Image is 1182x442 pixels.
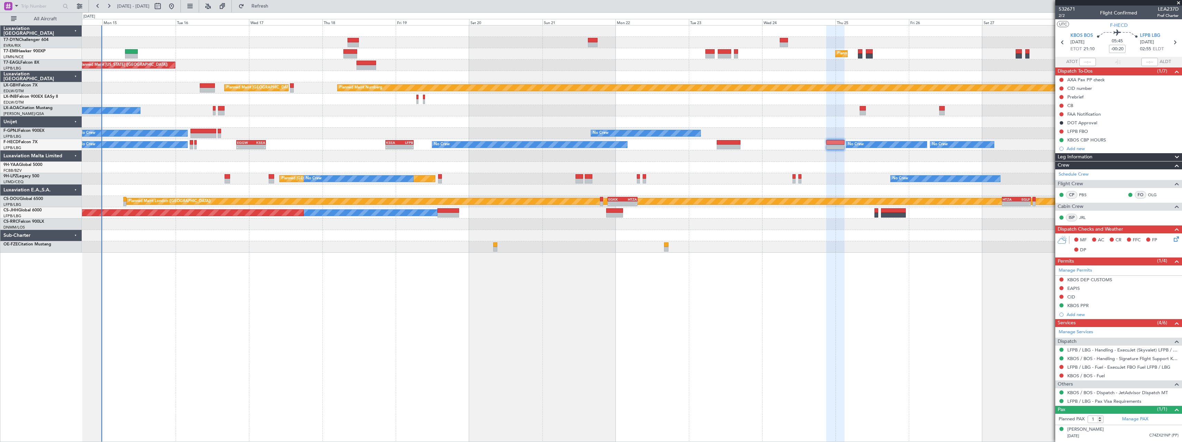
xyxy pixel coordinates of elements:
[3,208,42,212] a: CS-JHHGlobal 6000
[1133,237,1141,244] span: FFC
[1067,146,1179,151] div: Add new
[608,202,622,206] div: -
[1140,39,1154,46] span: [DATE]
[237,140,251,145] div: EGGW
[1160,59,1171,65] span: ALDT
[932,139,948,150] div: No Crew
[542,19,616,25] div: Sun 21
[1067,137,1106,143] div: KBOS CBP HOURS
[1003,202,1016,206] div: -
[3,61,20,65] span: T7-EAGL
[1122,416,1148,423] a: Manage PAX
[3,140,38,144] a: F-HECDFalcon 7X
[689,19,762,25] div: Tue 23
[1058,180,1083,188] span: Flight Crew
[3,174,17,178] span: 9H-LPZ
[1079,214,1095,221] a: JRL
[1079,192,1095,198] a: PBS
[1058,161,1069,169] span: Crew
[237,145,251,149] div: -
[1079,58,1096,66] input: --:--
[281,173,379,184] div: Planned [GEOGRAPHIC_DATA] ([GEOGRAPHIC_DATA])
[80,128,95,138] div: No Crew
[3,43,21,48] a: EVRA/RIX
[1057,21,1069,27] button: UTC
[3,163,19,167] span: 9H-YAA
[1157,13,1179,19] span: Pref Charter
[1067,77,1105,83] div: AXA Pax PP check
[1058,257,1074,265] span: Permits
[1098,237,1104,244] span: AC
[1058,380,1073,388] span: Others
[3,220,44,224] a: CS-RRCFalcon 900LX
[18,17,73,21] span: All Aircraft
[1059,267,1092,274] a: Manage Permits
[3,111,44,116] a: [PERSON_NAME]/QSA
[3,163,42,167] a: 9H-YAAGlobal 5000
[3,106,19,110] span: LX-AOA
[400,140,413,145] div: LFPB
[3,129,18,133] span: F-GPNJ
[3,38,19,42] span: T7-DYN
[83,14,95,20] div: [DATE]
[1067,390,1168,396] a: KBOS / BOS - Dispatch - JetAdvisor Dispatch MT
[1140,32,1160,39] span: LFPB LBG
[226,83,335,93] div: Planned Maint [GEOGRAPHIC_DATA] ([GEOGRAPHIC_DATA])
[836,19,909,25] div: Thu 25
[176,19,249,25] div: Tue 16
[1070,46,1082,53] span: ETOT
[400,145,413,149] div: -
[1067,426,1104,433] div: [PERSON_NAME]
[982,19,1056,25] div: Sat 27
[3,38,49,42] a: T7-DYNChallenger 604
[1153,46,1164,53] span: ELDT
[3,49,45,53] a: T7-EMIHawker 900XP
[3,88,24,94] a: EDLW/DTM
[1157,406,1167,413] span: (1/1)
[3,49,17,53] span: T7-EMI
[3,197,43,201] a: CS-DOUGlobal 6500
[1067,364,1170,370] a: LFPB / LBG - Fuel - ExecuJet FBO Fuel LFPB / LBG
[3,145,21,150] a: LFPB/LBG
[434,139,450,150] div: No Crew
[1067,94,1083,100] div: Prebrief
[909,19,982,25] div: Fri 26
[235,1,277,12] button: Refresh
[1059,171,1089,178] a: Schedule Crew
[1067,277,1112,283] div: KBOS DEP CUSTOMS
[1067,373,1105,379] a: KBOS / BOS - Fuel
[1149,433,1179,439] span: C74ZX21NP (PP)
[1059,416,1085,423] label: Planned PAX
[117,3,149,9] span: [DATE] - [DATE]
[3,197,20,201] span: CS-DOU
[3,225,25,230] a: DNMM/LOS
[1067,128,1088,134] div: LFPB FBO
[622,202,636,206] div: -
[8,13,75,24] button: All Aircraft
[837,49,903,59] div: Planned Maint [GEOGRAPHIC_DATA]
[3,83,38,87] a: LX-GBHFalcon 7X
[1059,329,1093,336] a: Manage Services
[102,19,176,25] div: Mon 15
[128,196,211,207] div: Planned Maint London ([GEOGRAPHIC_DATA])
[1067,285,1080,291] div: EAPIS
[251,145,265,149] div: -
[1157,319,1167,326] span: (4/6)
[1157,67,1167,75] span: (1/7)
[3,134,21,139] a: LFPB/LBG
[3,242,51,246] a: OE-FZECitation Mustang
[1140,46,1151,53] span: 02:55
[1083,46,1095,53] span: 21:10
[1058,203,1083,211] span: Cabin Crew
[3,54,24,60] a: LFMN/NCE
[1067,120,1097,126] div: DOT Approval
[386,145,400,149] div: -
[306,173,322,184] div: No Crew
[3,95,58,99] a: LX-INBFalcon 900EX EASy II
[1067,398,1141,404] a: LFPB / LBG - Pax Visa Requirements
[1116,237,1121,244] span: CR
[848,139,864,150] div: No Crew
[3,213,21,219] a: LFPB/LBG
[622,197,636,201] div: HTZA
[3,179,23,185] a: LFMD/CEQ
